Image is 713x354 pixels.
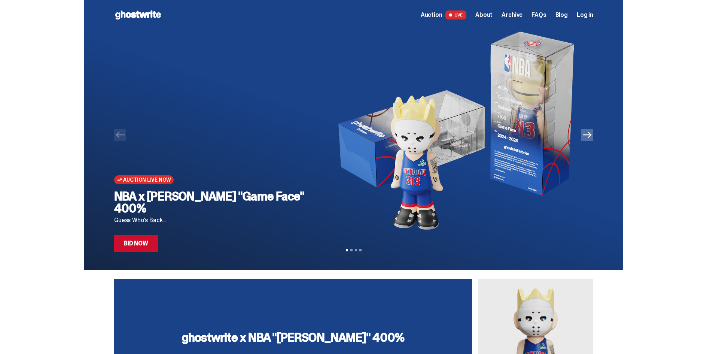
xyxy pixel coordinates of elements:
button: View slide 3 [355,249,357,251]
h2: NBA x [PERSON_NAME] "Game Face" 400% [114,190,314,214]
p: Guess Who's Back... [114,217,314,223]
a: Blog [555,12,568,18]
button: Next [581,129,593,141]
span: Auction [421,12,442,18]
a: Auction LIVE [421,10,466,19]
a: Log in [577,12,593,18]
span: Auction Live Now [123,177,171,183]
button: Previous [114,129,126,141]
h3: ghostwrite x NBA "[PERSON_NAME]" 400% [182,332,404,344]
a: Bid Now [114,235,158,252]
button: View slide 1 [346,249,348,251]
a: FAQs [531,12,546,18]
a: Archive [502,12,522,18]
img: NBA x Eminem "Game Face" 400% [326,30,581,232]
a: About [475,12,493,18]
button: View slide 2 [350,249,353,251]
button: View slide 4 [359,249,362,251]
span: LIVE [445,10,467,19]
